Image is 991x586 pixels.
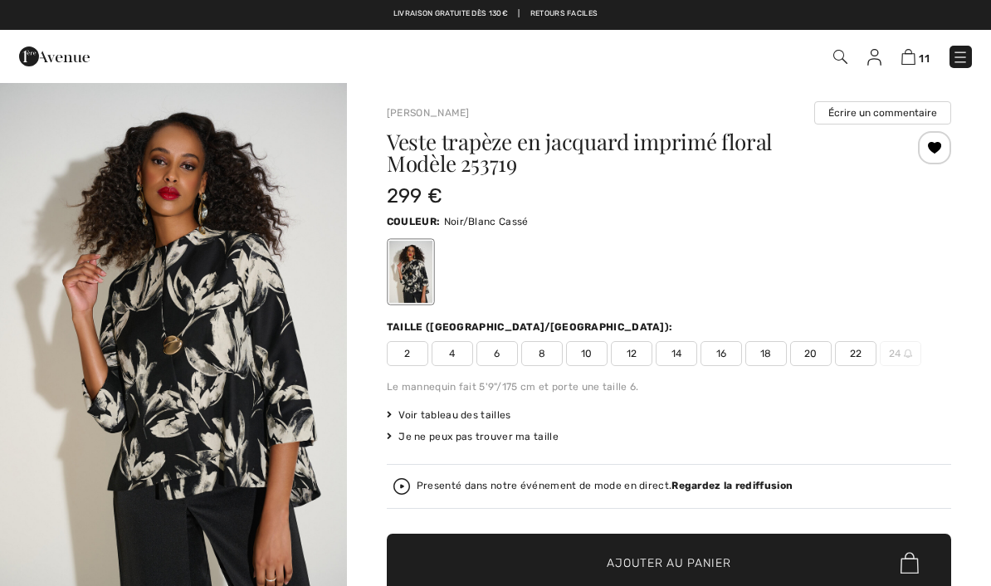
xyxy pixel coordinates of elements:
[387,107,470,119] a: [PERSON_NAME]
[566,341,608,366] span: 10
[833,50,847,64] img: Recherche
[432,341,473,366] span: 4
[671,480,793,491] strong: Regardez la rediffusion
[19,47,90,63] a: 1ère Avenue
[417,481,793,491] div: Presenté dans notre événement de mode en direct.
[530,8,598,20] a: Retours faciles
[387,341,428,366] span: 2
[952,49,969,66] img: Menu
[387,131,857,174] h1: Veste trapèze en jacquard imprimé floral Modèle 253719
[387,408,511,422] span: Voir tableau des tailles
[387,429,951,444] div: Je ne peux pas trouver ma taille
[607,554,730,572] span: Ajouter au panier
[387,216,440,227] span: Couleur:
[835,341,876,366] span: 22
[901,552,919,574] img: Bag.svg
[901,49,915,65] img: Panier d'achat
[901,46,930,66] a: 11
[389,241,432,303] div: Noir/Blanc Cassé
[393,8,508,20] a: Livraison gratuite dès 130€
[656,341,697,366] span: 14
[19,40,90,73] img: 1ère Avenue
[387,320,676,335] div: Taille ([GEOGRAPHIC_DATA]/[GEOGRAPHIC_DATA]):
[814,101,951,125] button: Écrire un commentaire
[919,52,930,65] span: 11
[867,49,881,66] img: Mes infos
[444,216,529,227] span: Noir/Blanc Cassé
[387,379,951,394] div: Le mannequin fait 5'9"/175 cm et porte une taille 6.
[518,8,520,20] span: |
[393,478,410,495] img: Regardez la rediffusion
[476,341,518,366] span: 6
[521,341,563,366] span: 8
[790,341,832,366] span: 20
[611,341,652,366] span: 12
[904,349,912,358] img: ring-m.svg
[880,341,921,366] span: 24
[387,184,443,208] span: 299 €
[701,341,742,366] span: 16
[745,341,787,366] span: 18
